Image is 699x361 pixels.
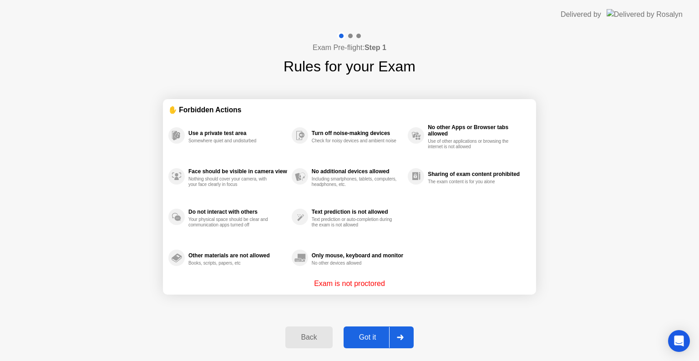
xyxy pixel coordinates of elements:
div: Turn off noise-making devices [312,130,403,136]
div: Other materials are not allowed [188,252,287,259]
b: Step 1 [365,44,386,51]
div: Open Intercom Messenger [668,330,690,352]
button: Got it [344,326,414,348]
div: Use of other applications or browsing the internet is not allowed [428,139,514,150]
div: Text prediction or auto-completion during the exam is not allowed [312,217,398,228]
div: Your physical space should be clear and communication apps turned off [188,217,274,228]
div: Got it [346,333,389,341]
div: ✋ Forbidden Actions [168,105,531,115]
h4: Exam Pre-flight: [313,42,386,53]
button: Back [285,326,332,348]
h1: Rules for your Exam [284,55,415,77]
div: No additional devices allowed [312,168,403,175]
div: Back [288,333,329,341]
div: No other devices allowed [312,261,398,266]
div: Do not interact with others [188,209,287,215]
div: Somewhere quiet and undisturbed [188,138,274,144]
div: Only mouse, keyboard and monitor [312,252,403,259]
div: Nothing should cover your camera, with your face clearly in focus [188,176,274,187]
div: Use a private test area [188,130,287,136]
div: No other Apps or Browser tabs allowed [428,124,526,137]
div: Check for noisy devices and ambient noise [312,138,398,144]
div: Sharing of exam content prohibited [428,171,526,177]
img: Delivered by Rosalyn [607,9,683,20]
div: The exam content is for you alone [428,179,514,185]
div: Books, scripts, papers, etc [188,261,274,266]
div: Including smartphones, tablets, computers, headphones, etc. [312,176,398,187]
div: Delivered by [561,9,601,20]
div: Text prediction is not allowed [312,209,403,215]
p: Exam is not proctored [314,278,385,289]
div: Face should be visible in camera view [188,168,287,175]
